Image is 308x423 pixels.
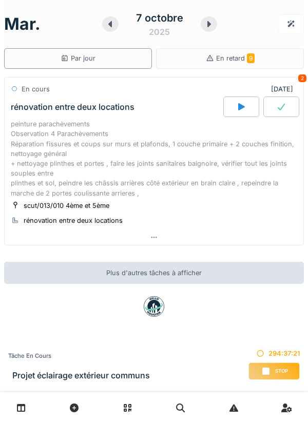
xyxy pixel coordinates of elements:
[275,368,288,375] span: Stop
[11,102,134,112] div: rénovation entre deux locations
[24,201,109,210] div: scut/013/010 4ème et 5ème
[22,84,50,94] div: En cours
[4,14,41,34] h1: mar.
[144,296,164,317] img: badge-BVDL4wpA.svg
[12,371,150,380] h3: Projet éclairage extérieur communs
[4,262,304,284] div: Plus d'autres tâches à afficher
[11,119,297,198] div: peinture parachèvements Observation 4 Parachèvements Réparation fissures et coups sur murs et pla...
[248,349,300,358] div: 294:37:21
[136,10,183,26] div: 7 octobre
[271,84,297,94] div: [DATE]
[298,74,306,82] div: 2
[247,53,255,63] span: 9
[216,54,255,62] span: En retard
[61,53,95,63] div: Par jour
[8,352,150,360] div: Tâche en cours
[24,216,123,225] div: rénovation entre deux locations
[149,26,170,38] div: 2025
